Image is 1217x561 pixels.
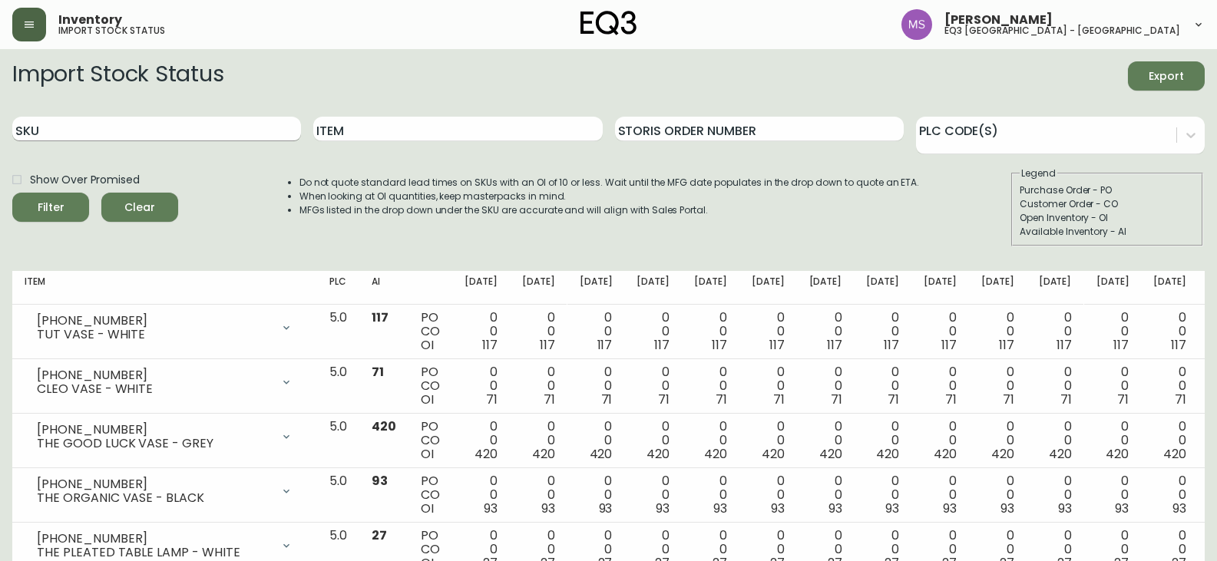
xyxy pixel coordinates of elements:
div: Open Inventory - OI [1020,211,1195,225]
span: 93 [1000,500,1014,517]
span: 420 [934,445,957,463]
div: 0 0 [1096,365,1129,407]
div: 0 0 [1153,474,1186,516]
div: 0 0 [752,420,785,461]
span: OI [421,445,434,463]
span: 420 [819,445,842,463]
span: OI [421,336,434,354]
li: When looking at OI quantities, keep masterpacks in mind. [299,190,920,203]
span: Inventory [58,14,122,26]
div: 0 0 [809,474,842,516]
span: 71 [945,391,957,408]
div: 0 0 [924,311,957,352]
span: 420 [1106,445,1129,463]
div: THE ORGANIC VASE - BLACK [37,491,271,505]
div: 0 0 [580,420,613,461]
span: 71 [1175,391,1186,408]
div: 0 0 [981,474,1014,516]
div: 0 0 [924,474,957,516]
span: 93 [484,500,498,517]
button: Clear [101,193,178,222]
span: 93 [713,500,727,517]
div: 0 0 [866,474,899,516]
span: 117 [597,336,613,354]
span: 117 [540,336,555,354]
div: [PHONE_NUMBER] [37,368,271,382]
span: 93 [771,500,785,517]
div: 0 0 [1153,311,1186,352]
span: 117 [1171,336,1186,354]
div: 0 0 [1153,420,1186,461]
div: 0 0 [522,365,555,407]
span: 117 [999,336,1014,354]
span: 71 [372,363,384,381]
span: 420 [475,445,498,463]
div: 0 0 [694,420,727,461]
div: 0 0 [866,311,899,352]
div: 0 0 [809,420,842,461]
div: 0 0 [637,420,670,461]
div: 0 0 [465,474,498,516]
span: 71 [486,391,498,408]
div: 0 0 [522,474,555,516]
th: [DATE] [797,271,855,305]
span: 93 [372,472,388,490]
td: 5.0 [317,414,359,468]
th: AI [359,271,408,305]
div: [PHONE_NUMBER]THE GOOD LUCK VASE - GREY [25,420,305,454]
span: 93 [943,500,957,517]
th: [DATE] [452,271,510,305]
span: 420 [590,445,613,463]
span: Clear [114,198,166,217]
th: [DATE] [1027,271,1084,305]
span: 420 [1163,445,1186,463]
th: [DATE] [1084,271,1142,305]
div: THE PLEATED TABLE LAMP - WHITE [37,546,271,559]
span: 420 [1049,445,1072,463]
span: 117 [482,336,498,354]
span: 117 [712,336,727,354]
legend: Legend [1020,167,1057,180]
div: 0 0 [694,474,727,516]
span: 71 [1060,391,1072,408]
th: [DATE] [739,271,797,305]
span: 117 [1113,336,1129,354]
th: PLC [317,271,359,305]
span: [PERSON_NAME] [944,14,1053,26]
th: [DATE] [854,271,911,305]
span: 420 [372,417,396,435]
div: 0 0 [522,311,555,352]
img: 1b6e43211f6f3cc0b0729c9049b8e7af [901,9,932,40]
span: Export [1140,67,1192,86]
div: 0 0 [637,365,670,407]
div: THE GOOD LUCK VASE - GREY [37,437,271,450]
div: [PHONE_NUMBER]CLEO VASE - WHITE [25,365,305,399]
div: 0 0 [866,365,899,407]
div: 0 0 [1153,365,1186,407]
span: 117 [654,336,670,354]
div: [PHONE_NUMBER] [37,532,271,546]
span: 117 [884,336,899,354]
span: 27 [372,526,387,544]
div: 0 0 [580,311,613,352]
span: 93 [1172,500,1186,517]
div: 0 0 [752,365,785,407]
span: 117 [827,336,842,354]
div: PO CO [421,365,440,407]
div: 0 0 [809,311,842,352]
div: 0 0 [981,420,1014,461]
div: 0 0 [809,365,842,407]
div: [PHONE_NUMBER] [37,477,271,491]
span: 117 [941,336,957,354]
span: 71 [716,391,727,408]
span: 93 [1115,500,1129,517]
div: 0 0 [637,474,670,516]
span: 93 [885,500,899,517]
li: MFGs listed in the drop down under the SKU are accurate and will align with Sales Portal. [299,203,920,217]
div: 0 0 [465,311,498,352]
div: 0 0 [1096,474,1129,516]
span: 420 [762,445,785,463]
span: 420 [876,445,899,463]
span: 71 [1117,391,1129,408]
span: 93 [1058,500,1072,517]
